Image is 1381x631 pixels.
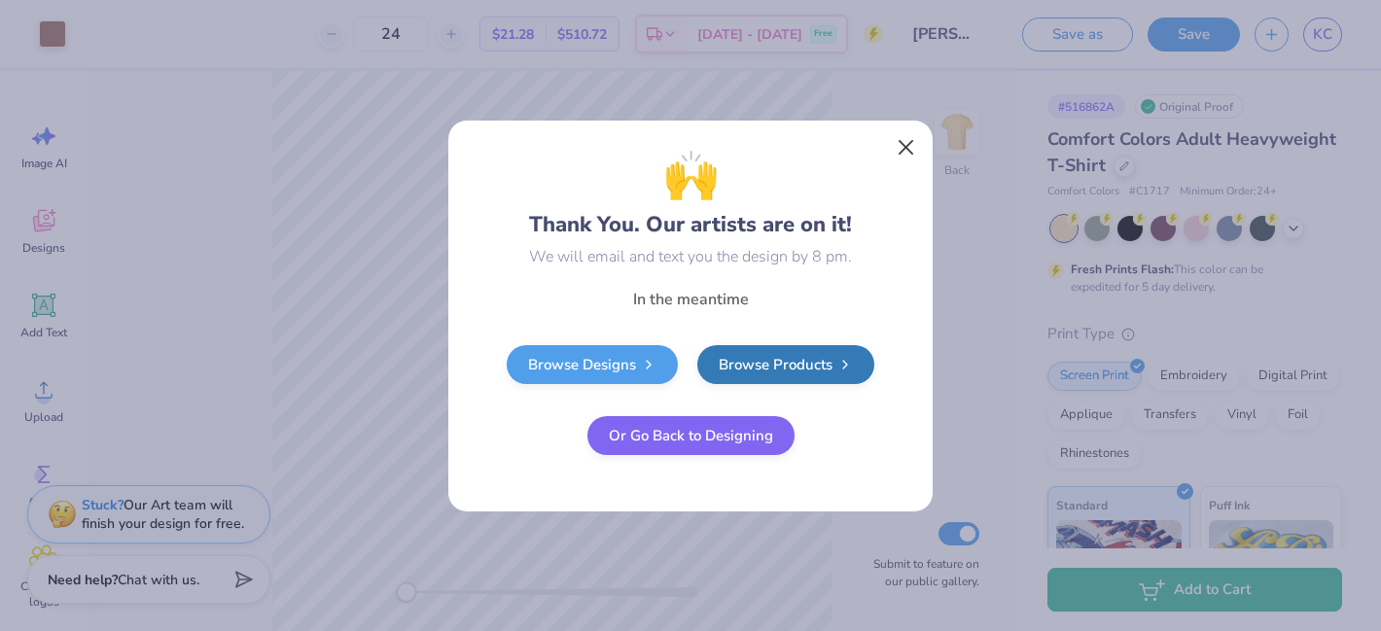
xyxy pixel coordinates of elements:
[587,416,795,455] button: Or Go Back to Designing
[888,128,925,165] button: Close
[529,142,852,241] div: Thank You. Our artists are on it!
[529,245,852,268] div: We will email and text you the design by 8 pm.
[507,345,678,384] a: Browse Designs
[663,142,719,209] span: 🙌
[697,345,874,384] a: Browse Products
[633,289,749,310] span: In the meantime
